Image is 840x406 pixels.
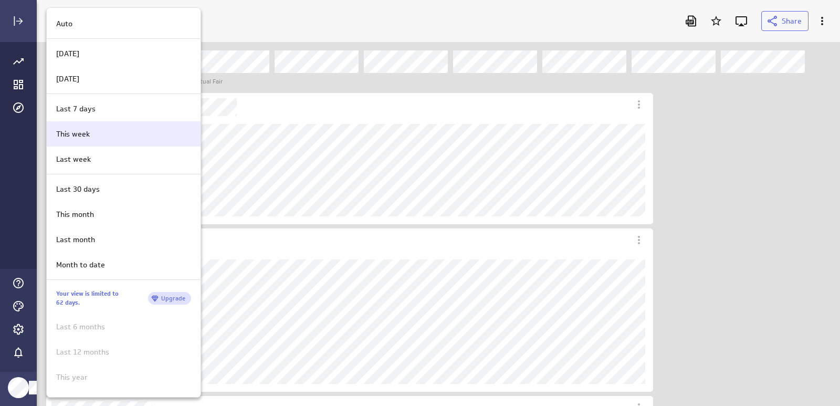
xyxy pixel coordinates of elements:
div: Last 7 days [47,96,201,121]
div: Last 12 months [47,340,201,365]
div: Last 30 days [47,176,201,202]
p: [DATE] [56,48,79,59]
p: Your view is limited to 62 days. [56,289,124,307]
span: Upgrade [156,294,191,302]
p: Month to date [56,259,105,270]
p: This month [56,209,94,220]
p: This week [56,129,90,140]
p: Last 7 days [56,103,96,114]
p: Last 12 months [56,347,109,358]
p: Last 30 days [56,184,100,195]
p: Last month [56,234,95,245]
div: This week [47,121,201,147]
p: Last week [56,154,91,165]
p: [DATE] [56,74,79,85]
div: This month [47,202,201,227]
p: This year [56,372,88,383]
p: Last 6 months [56,321,105,332]
div: Auto [47,11,201,36]
div: Today [47,41,201,66]
div: Yesterday [47,66,201,91]
div: Last 6 months [47,315,201,340]
div: Last month [47,227,201,252]
div: Last week [47,147,201,172]
div: This year [47,365,201,390]
p: Auto [56,18,72,29]
div: Month to date [47,252,201,277]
